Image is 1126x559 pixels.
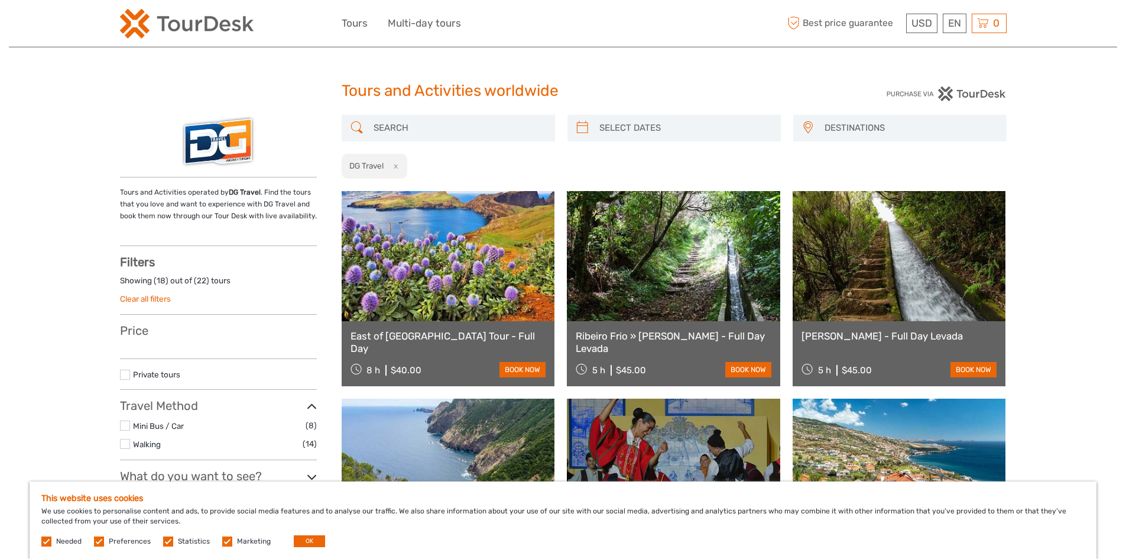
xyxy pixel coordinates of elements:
[950,362,997,377] a: book now
[342,82,785,101] h1: Tours and Activities worldwide
[886,86,1006,101] img: PurchaseViaTourDesk.png
[120,9,254,38] img: 2254-3441b4b5-4e5f-4d00-b396-31f1d84a6ebf_logo_small.png
[991,17,1001,29] span: 0
[120,469,317,483] h3: What do you want to see?
[306,419,317,432] span: (8)
[388,15,461,32] a: Multi-day tours
[133,421,184,431] a: Mini Bus / Car
[133,370,180,379] a: Private tours
[136,18,150,33] button: Open LiveChat chat widget
[725,362,771,377] a: book now
[785,14,903,33] span: Best price guarantee
[342,15,368,32] a: Tours
[120,399,317,413] h3: Travel Method
[369,118,549,138] input: SEARCH
[17,21,134,30] p: We're away right now. Please check back later!
[391,365,421,376] div: $40.00
[56,537,82,547] label: Needed
[120,294,171,303] a: Clear all filters
[351,330,546,354] a: East of [GEOGRAPHIC_DATA] Tour - Full Day
[120,186,317,222] p: Tours and Activities operated by . Find the tours that you love and want to experience with DG Tr...
[595,118,775,138] input: SELECT DATES
[818,365,831,376] span: 5 h
[157,275,166,286] label: 18
[30,482,1096,559] div: We use cookies to personalise content and ads, to provide social media features and to analyse ou...
[229,188,261,196] strong: DG Travel
[911,17,932,29] span: USD
[294,535,325,547] button: OK
[237,537,271,547] label: Marketing
[366,365,380,376] span: 8 h
[197,275,206,286] label: 22
[801,330,997,342] a: [PERSON_NAME] - Full Day Levada
[499,362,546,377] a: book now
[120,275,317,293] div: Showing ( ) out of ( ) tours
[819,118,1001,138] button: DESTINATIONS
[178,537,210,547] label: Statistics
[943,14,966,33] div: EN
[576,330,771,354] a: Ribeiro Frio » [PERSON_NAME] - Full Day Levada
[109,537,151,547] label: Preferences
[120,255,155,269] strong: Filters
[120,324,317,338] h3: Price
[592,365,605,376] span: 5 h
[180,115,256,168] img: 201-9-cd851b3b-f5ea-484d-9513-35d585ccc898_logo_thumbnail.png
[133,440,161,449] a: Walking
[41,493,1085,503] h5: This website uses cookies
[616,365,646,376] div: $45.00
[349,161,384,170] h2: DG Travel
[842,365,872,376] div: $45.00
[303,437,317,451] span: (14)
[385,160,401,172] button: x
